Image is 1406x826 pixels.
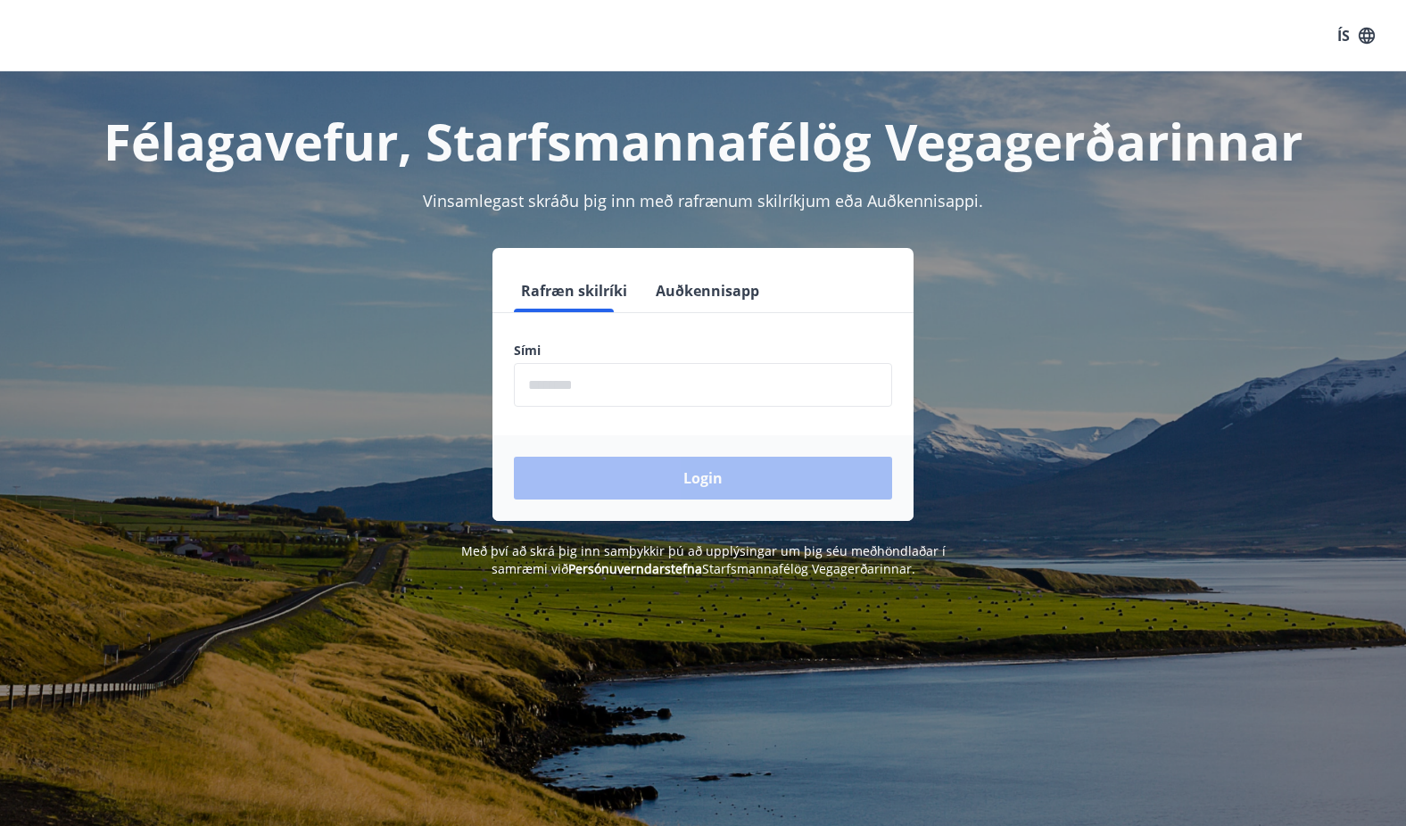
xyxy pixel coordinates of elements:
span: Vinsamlegast skráðu þig inn með rafrænum skilríkjum eða Auðkennisappi. [423,190,983,211]
button: Auðkennisapp [649,269,766,312]
button: ÍS [1327,20,1385,52]
button: Rafræn skilríki [514,269,634,312]
a: Persónuverndarstefna [568,560,702,577]
h1: Félagavefur, Starfsmannafélög Vegagerðarinnar [82,107,1324,175]
span: Með því að skrá þig inn samþykkir þú að upplýsingar um þig séu meðhöndlaðar í samræmi við Starfsm... [461,542,946,577]
label: Sími [514,342,892,359]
